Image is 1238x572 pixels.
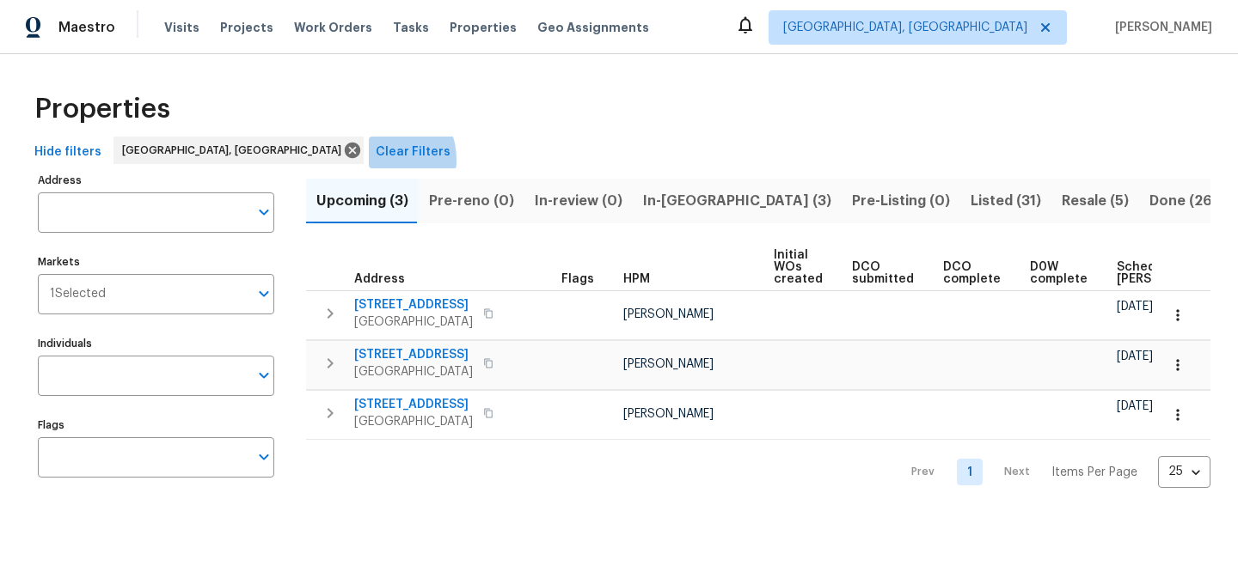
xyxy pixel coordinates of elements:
[252,363,276,387] button: Open
[852,261,914,285] span: DCO submitted
[1158,449,1210,494] div: 25
[1051,464,1137,481] p: Items Per Page
[294,19,372,36] span: Work Orders
[122,142,348,159] span: [GEOGRAPHIC_DATA], [GEOGRAPHIC_DATA]
[429,189,514,213] span: Pre-reno (0)
[354,346,473,363] span: [STREET_ADDRESS]
[1108,19,1212,36] span: [PERSON_NAME]
[1117,400,1153,412] span: [DATE]
[354,313,473,331] span: [GEOGRAPHIC_DATA]
[252,200,276,224] button: Open
[38,420,274,430] label: Flags
[58,19,115,36] span: Maestro
[1030,261,1088,285] span: D0W complete
[220,19,273,36] span: Projects
[561,273,594,285] span: Flags
[783,19,1027,36] span: [GEOGRAPHIC_DATA], [GEOGRAPHIC_DATA]
[774,249,823,285] span: Initial WOs created
[252,445,276,469] button: Open
[34,142,101,163] span: Hide filters
[393,21,429,33] span: Tasks
[369,137,457,168] button: Clear Filters
[113,137,364,164] div: [GEOGRAPHIC_DATA], [GEOGRAPHIC_DATA]
[895,450,1210,495] nav: Pagination Navigation
[623,408,714,420] span: [PERSON_NAME]
[34,100,170,118] span: Properties
[1062,189,1129,213] span: Resale (5)
[1117,261,1214,285] span: Scheduled [PERSON_NAME]
[450,19,517,36] span: Properties
[957,459,983,485] a: Goto page 1
[38,338,274,349] label: Individuals
[537,19,649,36] span: Geo Assignments
[38,257,274,267] label: Markets
[1117,350,1153,362] span: [DATE]
[164,19,199,36] span: Visits
[623,358,714,370] span: [PERSON_NAME]
[623,273,650,285] span: HPM
[943,261,1001,285] span: DCO complete
[252,282,276,306] button: Open
[354,296,473,313] span: [STREET_ADDRESS]
[376,142,450,163] span: Clear Filters
[316,189,408,213] span: Upcoming (3)
[852,189,950,213] span: Pre-Listing (0)
[1149,189,1227,213] span: Done (268)
[354,273,405,285] span: Address
[38,175,274,186] label: Address
[354,363,473,380] span: [GEOGRAPHIC_DATA]
[1117,301,1153,313] span: [DATE]
[643,189,831,213] span: In-[GEOGRAPHIC_DATA] (3)
[971,189,1041,213] span: Listed (31)
[50,287,106,301] span: 1 Selected
[623,308,714,320] span: [PERSON_NAME]
[354,396,473,413] span: [STREET_ADDRESS]
[354,413,473,430] span: [GEOGRAPHIC_DATA]
[535,189,622,213] span: In-review (0)
[28,137,108,168] button: Hide filters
